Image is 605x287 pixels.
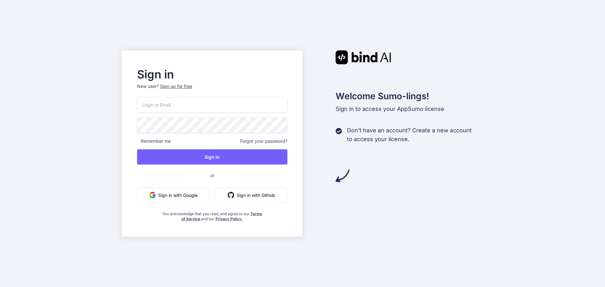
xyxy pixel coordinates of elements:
[336,89,483,103] h2: Welcome Sumo-lings!
[162,208,262,221] div: You acknowledge that you read, and agree to our and our
[336,105,483,113] p: Sign in to access your AppSumo license
[240,138,287,144] span: Forgot your password?
[137,69,288,79] h2: Sign in
[216,187,287,203] button: Sign in with Github
[137,83,288,97] p: New user?
[137,138,171,144] span: Remember me
[336,169,349,183] img: arrow
[137,97,288,112] input: Login or Email
[336,50,391,64] img: Bind AI logo
[347,126,472,144] p: Don't have an account? Create a new account to access your license.
[137,187,210,203] button: Sign in with Google
[160,83,192,89] div: Sign up for free
[137,149,288,164] button: Sign In
[216,216,243,221] a: Privacy Policy.
[185,168,239,183] span: or
[181,211,262,221] a: Terms of Service
[149,192,156,198] img: google
[228,192,234,198] img: github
